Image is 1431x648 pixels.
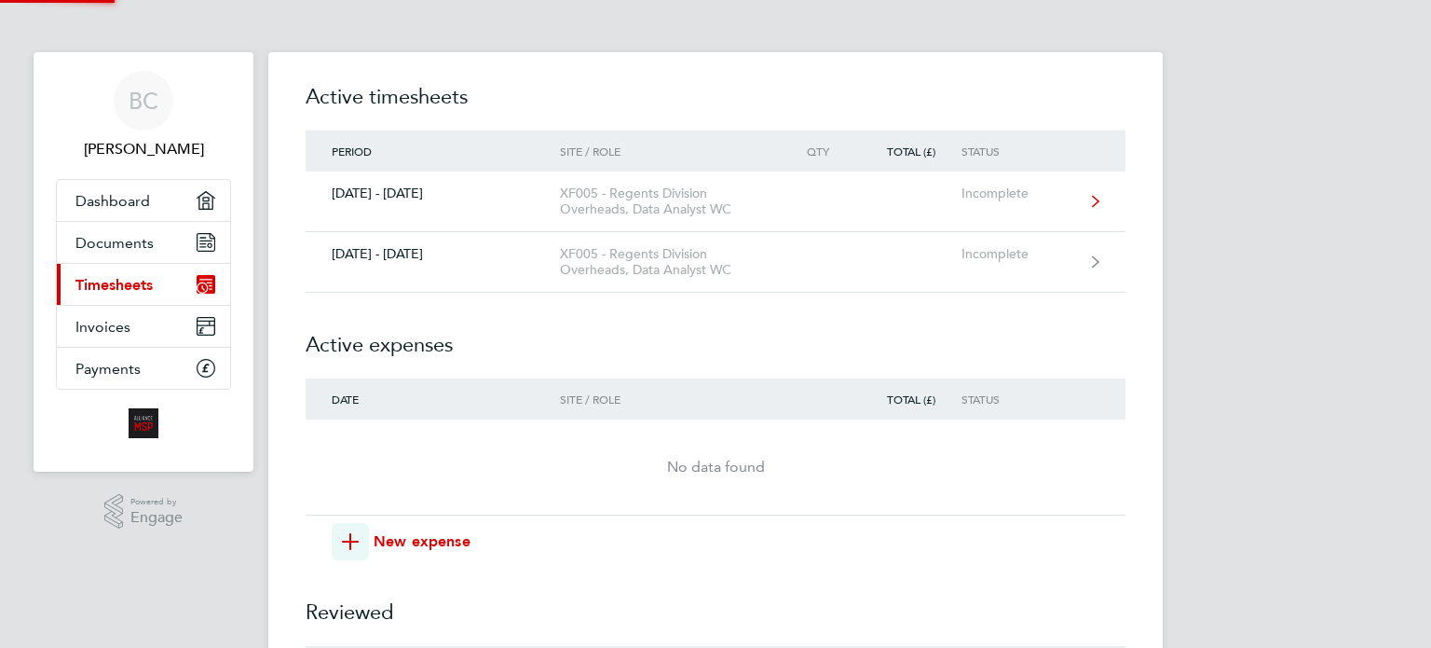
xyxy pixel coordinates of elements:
[560,393,773,406] div: Site / Role
[75,318,130,336] span: Invoices
[961,393,1076,406] div: Status
[57,264,230,305] a: Timesheets
[961,186,1076,201] div: Incomplete
[130,494,183,510] span: Powered by
[34,52,253,472] nav: Main navigation
[306,172,1125,232] a: [DATE] - [DATE]XF005 - Regents Division Overheads, Data Analyst WCIncomplete
[306,232,1125,293] a: [DATE] - [DATE]XF005 - Regents Division Overheads, Data Analyst WCIncomplete
[306,246,560,262] div: [DATE] - [DATE]
[129,408,158,438] img: alliancemsp-logo-retina.png
[57,306,230,347] a: Invoices
[560,186,773,217] div: XF005 - Regents Division Overheads, Data Analyst WC
[855,145,961,158] div: Total (£)
[75,276,153,294] span: Timesheets
[57,348,230,389] a: Payments
[57,222,230,263] a: Documents
[773,145,855,158] div: Qty
[306,456,1125,478] div: No data found
[130,510,183,526] span: Engage
[75,360,141,378] span: Payments
[560,246,773,278] div: XF005 - Regents Division Overheads, Data Analyst WC
[57,180,230,221] a: Dashboard
[129,89,158,113] span: BC
[332,144,372,159] span: Period
[306,293,1125,379] h2: Active expenses
[560,145,773,158] div: Site / Role
[306,560,1125,646] h2: Reviewed
[56,408,231,438] a: Go to home page
[56,71,231,160] a: BC[PERSON_NAME]
[104,494,184,530] a: Powered byEngage
[961,246,1076,262] div: Incomplete
[75,234,154,252] span: Documents
[56,138,231,160] span: Ben Carlisle
[306,186,560,201] div: [DATE] - [DATE]
[961,145,1076,158] div: Status
[306,393,560,406] div: Date
[75,192,150,210] span: Dashboard
[332,523,470,560] button: New expense
[374,531,470,553] span: New expense
[855,393,961,406] div: Total (£)
[306,82,1125,131] h2: Active timesheets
